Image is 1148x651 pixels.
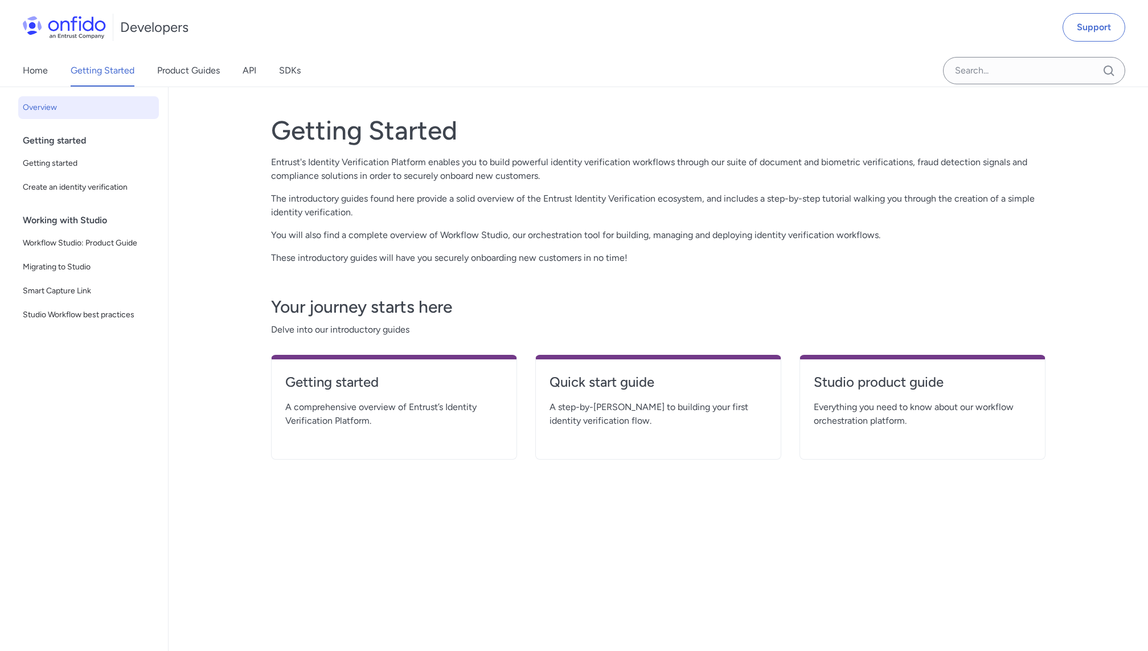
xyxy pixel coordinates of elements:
[550,400,767,428] span: A step-by-[PERSON_NAME] to building your first identity verification flow.
[18,176,159,199] a: Create an identity verification
[943,57,1125,84] input: Onfido search input field
[271,323,1045,337] span: Delve into our introductory guides
[271,296,1045,318] h3: Your journey starts here
[23,308,154,322] span: Studio Workflow best practices
[285,373,503,400] a: Getting started
[23,55,48,87] a: Home
[23,236,154,250] span: Workflow Studio: Product Guide
[18,96,159,119] a: Overview
[271,192,1045,219] p: The introductory guides found here provide a solid overview of the Entrust Identity Verification ...
[23,16,106,39] img: Onfido Logo
[23,101,154,114] span: Overview
[271,251,1045,265] p: These introductory guides will have you securely onboarding new customers in no time!
[814,400,1031,428] span: Everything you need to know about our workflow orchestration platform.
[23,260,154,274] span: Migrating to Studio
[18,256,159,279] a: Migrating to Studio
[271,228,1045,242] p: You will also find a complete overview of Workflow Studio, our orchestration tool for building, m...
[271,155,1045,183] p: Entrust's Identity Verification Platform enables you to build powerful identity verification work...
[550,373,767,400] a: Quick start guide
[120,18,188,36] h1: Developers
[279,55,301,87] a: SDKs
[814,373,1031,400] a: Studio product guide
[157,55,220,87] a: Product Guides
[23,209,163,232] div: Working with Studio
[23,157,154,170] span: Getting started
[18,152,159,175] a: Getting started
[18,232,159,255] a: Workflow Studio: Product Guide
[18,304,159,326] a: Studio Workflow best practices
[71,55,134,87] a: Getting Started
[18,280,159,302] a: Smart Capture Link
[243,55,256,87] a: API
[285,373,503,391] h4: Getting started
[23,284,154,298] span: Smart Capture Link
[814,373,1031,391] h4: Studio product guide
[23,129,163,152] div: Getting started
[23,181,154,194] span: Create an identity verification
[550,373,767,391] h4: Quick start guide
[285,400,503,428] span: A comprehensive overview of Entrust’s Identity Verification Platform.
[271,114,1045,146] h1: Getting Started
[1063,13,1125,42] a: Support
